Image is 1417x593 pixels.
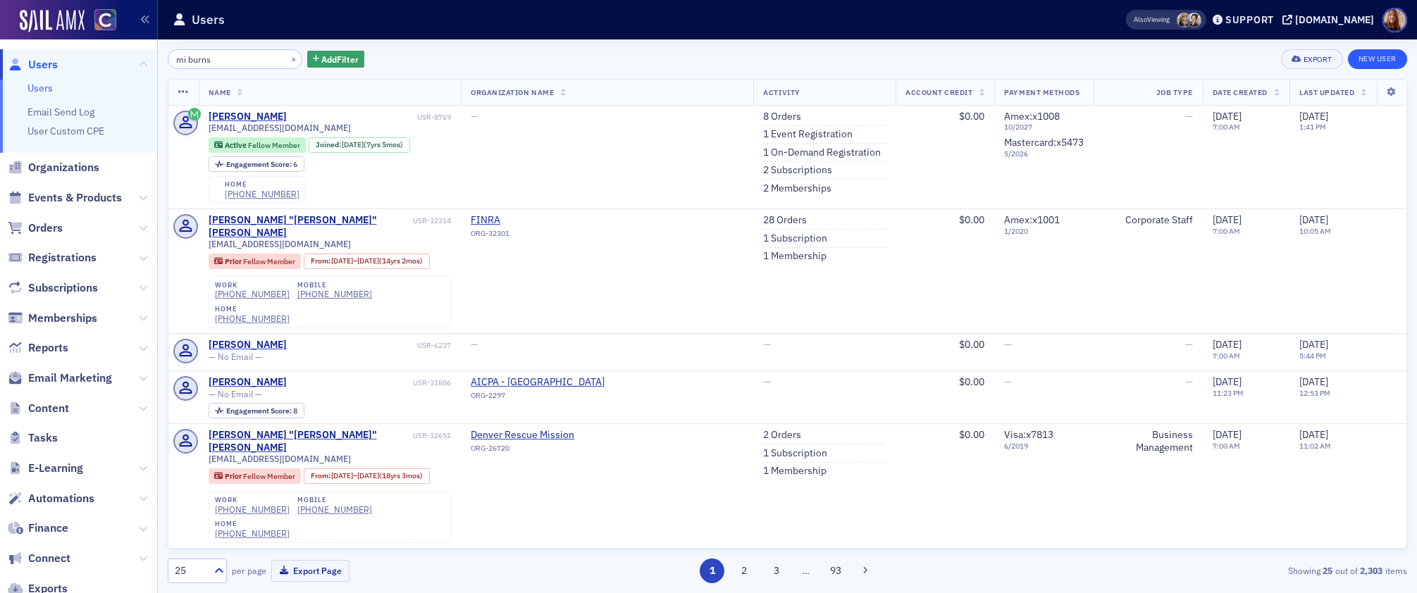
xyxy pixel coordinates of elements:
[1213,213,1242,226] span: [DATE]
[1004,149,1084,158] span: 5 / 2026
[1004,136,1084,149] span: Mastercard : x5473
[215,305,290,313] div: home
[331,256,353,266] span: [DATE]
[209,429,411,454] div: [PERSON_NAME] "[PERSON_NAME]" [PERSON_NAME]
[357,470,379,480] span: [DATE]
[28,491,94,506] span: Automations
[763,87,800,97] span: Activity
[232,564,266,577] label: per page
[959,375,984,388] span: $0.00
[209,214,411,239] div: [PERSON_NAME] "[PERSON_NAME]" [PERSON_NAME]
[1320,564,1335,577] strong: 25
[209,376,287,389] div: [PERSON_NAME]
[763,429,801,442] a: 2 Orders
[215,313,290,324] div: [PHONE_NUMBER]
[243,471,295,481] span: Fellow Member
[763,338,771,351] span: —
[471,391,605,405] div: ORG-2297
[1299,122,1326,132] time: 1:41 PM
[226,407,297,415] div: 8
[1299,388,1330,398] time: 12:53 PM
[289,113,451,122] div: USR-8769
[763,146,881,159] a: 1 On-Demand Registration
[209,156,304,172] div: Engagement Score: 6
[1299,441,1331,451] time: 11:02 AM
[1382,8,1407,32] span: Profile
[28,520,68,536] span: Finance
[1156,87,1193,97] span: Job Type
[271,560,349,582] button: Export Page
[763,447,827,460] a: 1 Subscription
[763,465,827,477] a: 1 Membership
[215,520,290,528] div: home
[471,214,599,227] a: FINRA
[209,454,351,464] span: [EMAIL_ADDRESS][DOMAIN_NAME]
[1299,226,1331,236] time: 10:05 AM
[307,51,365,68] button: AddFilter
[342,140,403,149] div: (7yrs 5mos)
[226,161,297,168] div: 6
[959,428,984,441] span: $0.00
[1213,110,1242,123] span: [DATE]
[1004,110,1060,123] span: Amex : x1008
[225,180,299,189] div: home
[8,311,97,326] a: Memberships
[471,376,605,389] span: AICPA - Durham
[1187,13,1201,27] span: Pamela Galey-Coleman
[1213,388,1244,398] time: 11:23 PM
[1004,375,1012,388] span: —
[959,338,984,351] span: $0.00
[8,491,94,506] a: Automations
[700,558,724,583] button: 1
[1299,87,1354,97] span: Last Updated
[1185,375,1193,388] span: —
[28,430,58,446] span: Tasks
[209,351,262,362] span: — No Email —
[289,341,451,350] div: USR-6237
[763,250,827,263] a: 1 Membership
[168,49,302,69] input: Search…
[1299,375,1328,388] span: [DATE]
[905,87,972,97] span: Account Credit
[1304,56,1332,63] div: Export
[85,9,116,33] a: View Homepage
[28,340,68,356] span: Reports
[321,53,359,65] span: Add Filter
[8,370,112,386] a: Email Marketing
[209,389,262,399] span: — No Email —
[215,496,290,504] div: work
[8,551,70,566] a: Connect
[471,229,599,243] div: ORG-32301
[8,401,69,416] a: Content
[959,213,984,226] span: $0.00
[331,471,423,480] div: – (18yrs 3mos)
[94,9,116,31] img: SailAMX
[471,429,599,442] span: Denver Rescue Mission
[215,528,290,539] a: [PHONE_NUMBER]
[1213,122,1240,132] time: 7:00 AM
[413,216,451,225] div: USR-32314
[27,125,104,137] a: User Custom CPE
[1299,110,1328,123] span: [DATE]
[1213,338,1242,351] span: [DATE]
[214,140,299,149] a: Active Fellow Member
[175,563,206,578] div: 25
[8,190,122,206] a: Events & Products
[215,289,290,299] a: [PHONE_NUMBER]
[28,311,97,326] span: Memberships
[209,468,302,484] div: Prior: Prior: Fellow Member
[226,159,293,169] span: Engagement Score :
[1225,13,1274,26] div: Support
[331,470,353,480] span: [DATE]
[413,431,451,440] div: USR-32651
[20,10,85,32] img: SailAMX
[1213,226,1240,236] time: 7:00 AM
[215,281,290,289] div: work
[763,128,853,141] a: 1 Event Registration
[471,338,478,351] span: —
[209,137,307,153] div: Active: Active: Fellow Member
[1213,375,1242,388] span: [DATE]
[1299,428,1328,441] span: [DATE]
